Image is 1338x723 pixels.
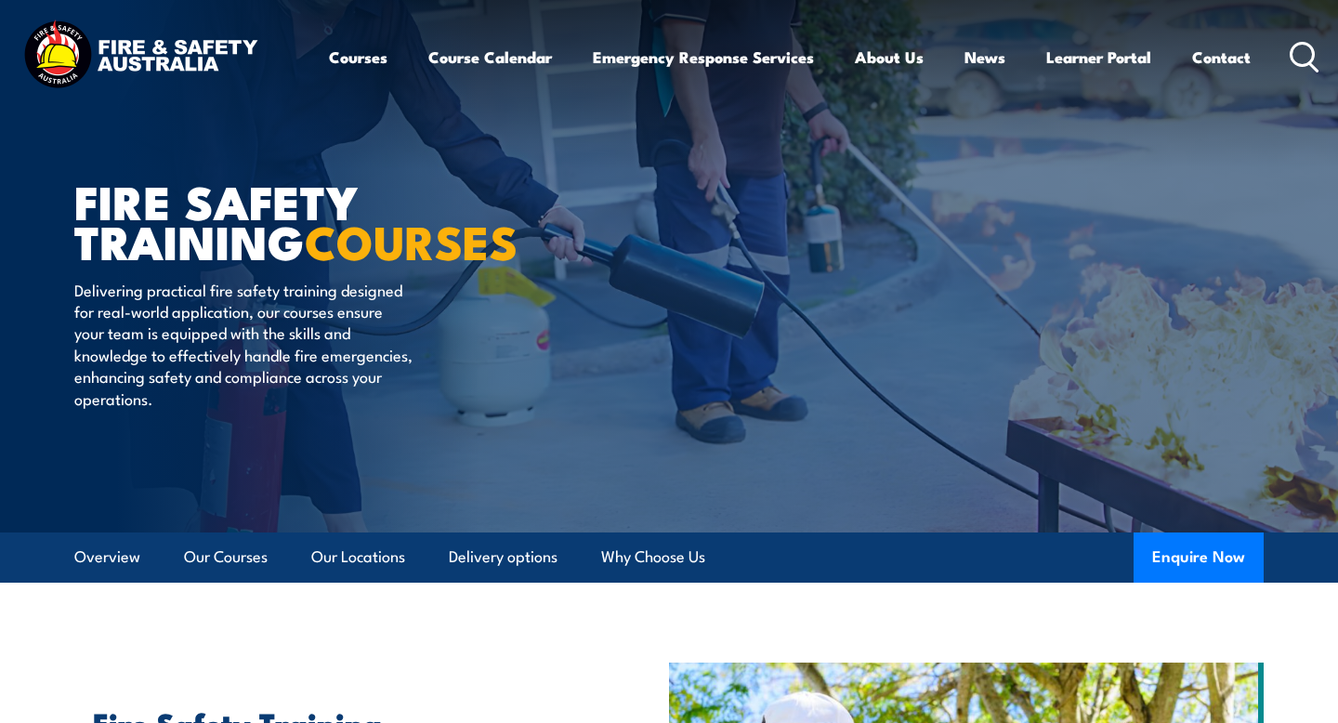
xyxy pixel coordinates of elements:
a: Why Choose Us [601,532,705,582]
a: Learner Portal [1046,33,1151,82]
a: Emergency Response Services [593,33,814,82]
a: Contact [1192,33,1251,82]
strong: COURSES [305,204,518,276]
a: News [964,33,1005,82]
h1: FIRE SAFETY TRAINING [74,180,533,260]
a: Delivery options [449,532,557,582]
button: Enquire Now [1134,532,1264,583]
a: Our Locations [311,532,405,582]
a: Overview [74,532,140,582]
a: Courses [329,33,387,82]
p: Delivering practical fire safety training designed for real-world application, our courses ensure... [74,279,413,409]
a: Our Courses [184,532,268,582]
a: About Us [855,33,924,82]
a: Course Calendar [428,33,552,82]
